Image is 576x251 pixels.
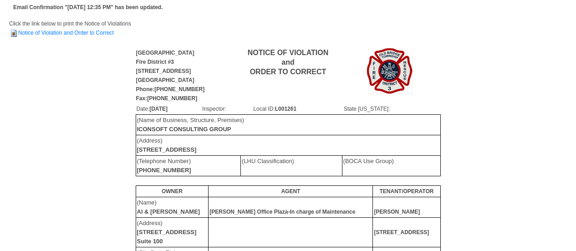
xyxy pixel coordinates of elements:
b: [PERSON_NAME] [374,209,420,215]
font: (Address) [137,220,197,245]
b: L001261 [275,106,296,112]
b: NOTICE OF VIOLATION and ORDER TO CORRECT [248,49,328,76]
b: Al & [PERSON_NAME] [137,208,200,215]
a: Notice of Violation and Order to Correct [9,30,114,36]
b: [GEOGRAPHIC_DATA] Fire District #3 [STREET_ADDRESS] [GEOGRAPHIC_DATA] Phone:[PHONE_NUMBER] Fax:[P... [136,50,205,102]
b: [STREET_ADDRESS] [374,229,429,236]
td: State [US_STATE]: [343,104,440,114]
span: Click the link below to print the Notice of Violations [9,20,131,36]
b: [DATE] [149,106,168,112]
font: (Address) [137,137,197,153]
font: (Name of Business, Structure, Premises) [137,117,245,133]
b: OWNER [162,188,183,195]
img: Image [367,48,413,94]
td: Inspector: [202,104,253,114]
font: (BOCA Use Group) [343,158,394,164]
font: (Telephone Number) [137,158,191,174]
td: Date: [136,104,202,114]
b: TENANT/OPERATOR [380,188,434,195]
img: HTML Document [9,29,18,38]
b: [STREET_ADDRESS] Suite 100 [137,229,197,245]
b: [PERSON_NAME] Office Plaza-In charge of Maintenance [209,209,355,215]
font: (LHU Classification) [242,158,294,164]
b: AGENT [281,188,300,195]
td: Email Confirmation "[DATE] 12:35 PM" has been updated. [12,1,164,13]
b: [STREET_ADDRESS] [137,146,197,153]
b: ICONSOFT CONSULTING GROUP [137,126,231,133]
b: [PHONE_NUMBER] [137,167,191,174]
td: Local ID: [253,104,343,114]
font: (Name) [137,199,200,215]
